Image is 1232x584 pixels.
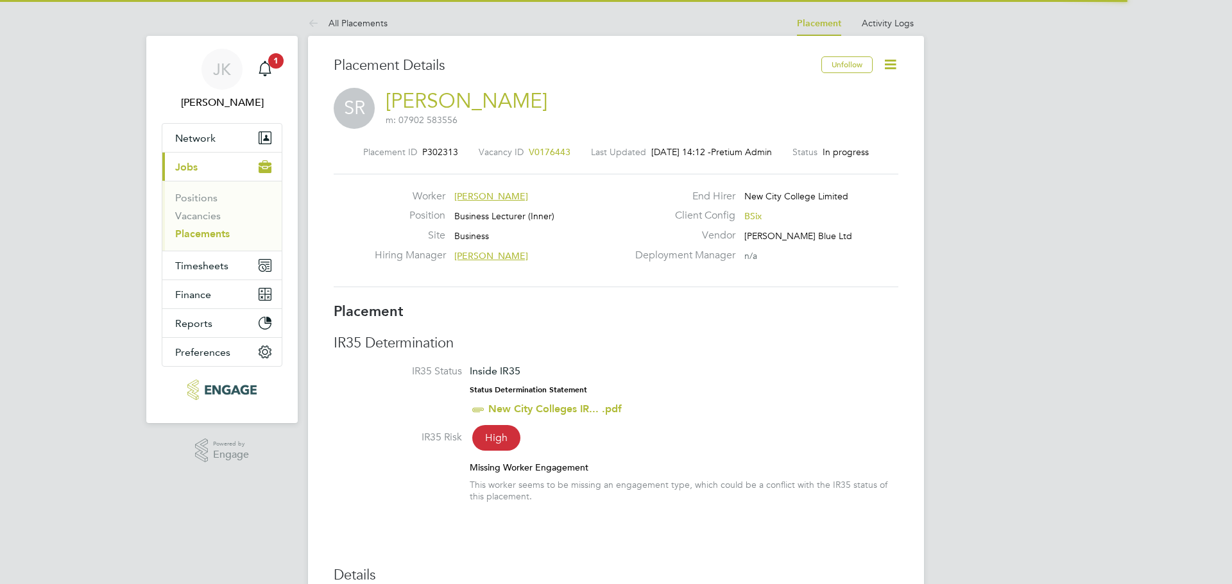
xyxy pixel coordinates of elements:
[334,88,375,129] span: SR
[363,146,417,158] label: Placement ID
[175,346,230,358] span: Preferences
[268,53,284,69] span: 1
[628,229,735,242] label: Vendor
[792,146,817,158] label: Status
[470,479,898,502] div: This worker seems to be missing an engagement type, which could be a conflict with the IR35 statu...
[213,438,249,449] span: Powered by
[744,230,852,242] span: [PERSON_NAME] Blue Ltd
[711,146,772,158] span: Pretium Admin
[591,146,646,158] label: Last Updated
[175,260,228,272] span: Timesheets
[488,403,622,415] a: New City Colleges IR... .pdf
[375,209,445,222] label: Position
[175,288,211,301] span: Finance
[162,251,282,279] button: Timesheets
[195,438,250,463] a: Powered byEngage
[375,249,445,262] label: Hiring Manager
[162,309,282,337] button: Reports
[628,249,735,262] label: Deployment Manager
[454,190,528,202] span: [PERSON_NAME]
[422,146,458,158] span: P302313
[308,17,388,29] a: All Placements
[479,146,524,158] label: Vacancy ID
[162,380,282,400] a: Go to home page
[386,114,458,126] span: m: 07902 583556
[175,210,221,222] a: Vacancies
[252,49,278,90] a: 1
[175,192,218,204] a: Positions
[162,181,282,251] div: Jobs
[162,95,282,110] span: Joel Kinsella
[472,425,520,451] span: High
[651,146,711,158] span: [DATE] 14:12 -
[175,161,198,173] span: Jobs
[334,365,462,378] label: IR35 Status
[162,49,282,110] a: JK[PERSON_NAME]
[529,146,570,158] span: V0176443
[821,56,873,73] button: Unfollow
[628,190,735,203] label: End Hirer
[162,124,282,152] button: Network
[823,146,869,158] span: In progress
[454,230,489,242] span: Business
[628,209,735,222] label: Client Config
[146,36,298,423] nav: Main navigation
[454,250,528,262] span: [PERSON_NAME]
[375,229,445,242] label: Site
[375,190,445,203] label: Worker
[470,385,587,394] strong: Status Determination Statement
[175,228,230,240] a: Placements
[470,365,520,377] span: Inside IR35
[162,153,282,181] button: Jobs
[744,190,848,202] span: New City College Limited
[744,210,762,222] span: BSix
[175,317,212,330] span: Reports
[862,17,914,29] a: Activity Logs
[334,431,462,444] label: IR35 Risk
[334,56,812,75] h3: Placement Details
[334,303,404,320] b: Placement
[162,338,282,366] button: Preferences
[213,449,249,460] span: Engage
[162,280,282,308] button: Finance
[213,61,231,78] span: JK
[470,462,898,473] div: Missing Worker Engagement
[187,380,256,400] img: henry-blue-logo-retina.png
[797,18,841,29] a: Placement
[386,88,547,113] a: [PERSON_NAME]
[175,132,216,144] span: Network
[454,210,554,222] span: Business Lecturer (Inner)
[334,334,898,353] h3: IR35 Determination
[744,250,757,262] span: n/a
